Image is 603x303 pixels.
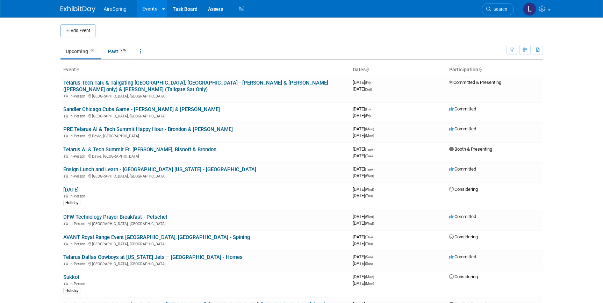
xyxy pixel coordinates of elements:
span: (Thu) [365,194,373,198]
div: [GEOGRAPHIC_DATA], [GEOGRAPHIC_DATA] [63,113,347,118]
span: [DATE] [353,126,376,131]
span: - [374,146,375,152]
span: [DATE] [353,187,376,192]
div: Davie, [GEOGRAPHIC_DATA] [63,153,347,159]
a: Telarus AI & Tech Summit Ft. [PERSON_NAME], Bisnoff & Brondon [63,146,216,153]
span: [DATE] [353,254,375,259]
img: In-Person Event [64,242,68,245]
button: Add Event [60,24,95,37]
span: [DATE] [353,86,372,92]
span: Considering [449,187,478,192]
span: [DATE] [353,241,373,246]
a: Telarus Tech Talk & Tailgating [GEOGRAPHIC_DATA], [GEOGRAPHIC_DATA] - [PERSON_NAME] & [PERSON_NAM... [63,80,328,93]
span: Booth & Presenting [449,146,492,152]
a: Ensign Lunch and Learn - [GEOGRAPHIC_DATA] [US_STATE] - [GEOGRAPHIC_DATA] [63,166,256,173]
a: Upcoming66 [60,45,101,58]
th: Event [60,64,350,76]
span: (Wed) [365,174,374,178]
span: (Wed) [365,215,374,219]
img: In-Person Event [64,174,68,178]
div: [GEOGRAPHIC_DATA], [GEOGRAPHIC_DATA] [63,221,347,226]
span: Committed [449,106,476,111]
span: (Fri) [365,114,371,118]
img: In-Person Event [64,222,68,225]
span: In-Person [70,282,87,286]
span: [DATE] [353,274,376,279]
span: [DATE] [353,80,373,85]
span: In-Person [70,222,87,226]
span: Committed [449,254,476,259]
a: PRE Telarus AI & Tech Summit Happy Hour - Brondon & [PERSON_NAME] [63,126,233,132]
span: Committed [449,214,476,219]
span: Search [491,7,507,12]
a: Past976 [103,45,133,58]
span: AireSpring [104,6,127,12]
img: In-Person Event [64,282,68,285]
a: Sort by Participation Type [478,67,482,72]
a: Sort by Start Date [366,67,369,72]
span: [DATE] [353,146,375,152]
span: In-Person [70,194,87,199]
span: (Fri) [365,107,371,111]
div: [GEOGRAPHIC_DATA], [GEOGRAPHIC_DATA] [63,173,347,179]
span: [DATE] [353,193,373,198]
img: In-Person Event [64,134,68,137]
span: [DATE] [353,133,374,138]
div: Holiday [63,200,80,206]
a: Sukkot [63,274,79,280]
span: (Wed) [365,188,374,192]
span: (Thu) [365,242,373,246]
span: - [372,80,373,85]
span: In-Person [70,242,87,246]
span: 66 [88,48,96,53]
span: (Tue) [365,154,373,158]
th: Dates [350,64,446,76]
div: [GEOGRAPHIC_DATA], [GEOGRAPHIC_DATA] [63,241,347,246]
span: (Fri) [365,81,371,85]
span: [DATE] [353,106,373,111]
span: In-Person [70,262,87,266]
span: (Thu) [365,235,373,239]
a: Sandler Chicago Cubs Game - [PERSON_NAME] & [PERSON_NAME] [63,106,220,113]
img: ExhibitDay [60,6,95,13]
span: [DATE] [353,221,374,226]
span: (Tue) [365,147,373,151]
span: [DATE] [353,113,371,118]
a: Sort by Event Name [76,67,79,72]
span: [DATE] [353,281,374,286]
span: Considering [449,274,478,279]
span: In-Person [70,94,87,99]
span: In-Person [70,114,87,118]
a: Search [482,3,514,15]
span: - [375,187,376,192]
span: - [375,126,376,131]
span: In-Person [70,154,87,159]
span: [DATE] [353,153,373,158]
span: Committed & Presenting [449,80,501,85]
div: Holiday [63,288,80,294]
span: - [374,166,375,172]
span: - [374,254,375,259]
span: Considering [449,234,478,239]
img: In-Person Event [64,194,68,197]
img: In-Person Event [64,154,68,158]
img: In-Person Event [64,114,68,117]
span: - [374,234,375,239]
span: In-Person [70,134,87,138]
span: (Sat) [365,87,372,91]
span: In-Person [70,174,87,179]
span: (Mon) [365,134,374,138]
span: - [375,274,376,279]
div: [GEOGRAPHIC_DATA], [GEOGRAPHIC_DATA] [63,261,347,266]
span: (Tue) [365,167,373,171]
span: [DATE] [353,173,374,178]
span: (Sun) [365,255,373,259]
span: - [375,214,376,219]
span: (Mon) [365,282,374,286]
span: (Mon) [365,127,374,131]
img: In-Person Event [64,262,68,265]
span: (Wed) [365,222,374,225]
span: [DATE] [353,261,373,266]
span: Committed [449,126,476,131]
span: 976 [119,48,128,53]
